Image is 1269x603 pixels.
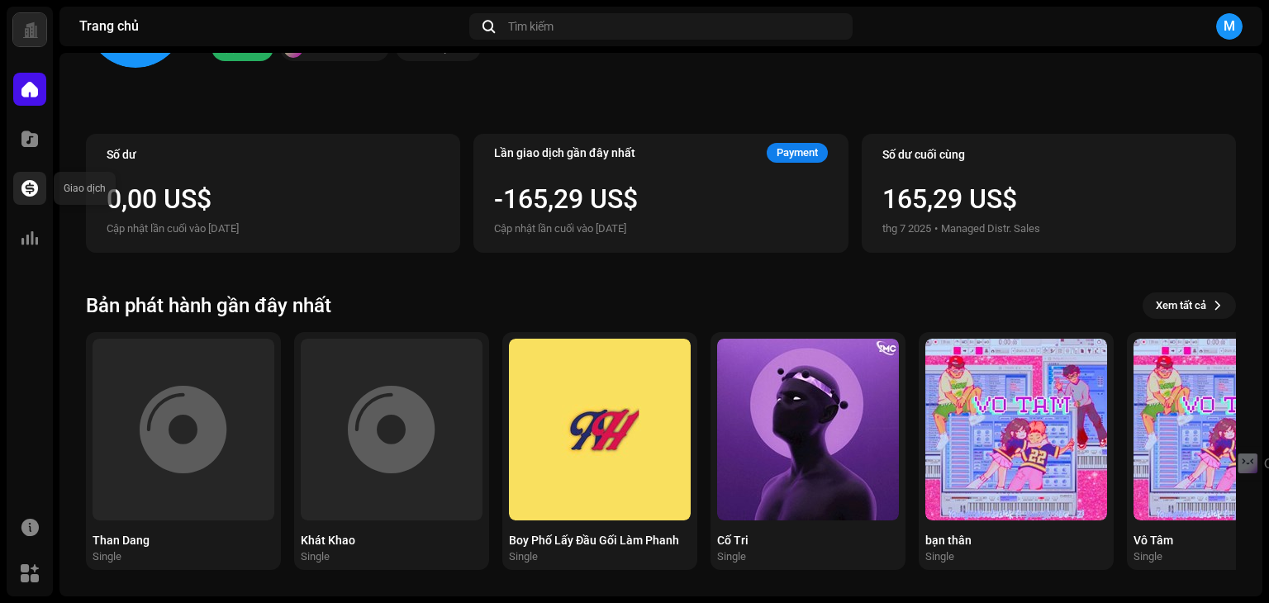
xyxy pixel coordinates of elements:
div: Trang chủ [79,20,463,33]
img: b6b17e9f-1a8f-4c50-9500-c57766375c68 [717,339,899,520]
div: Khát Khao [301,534,482,547]
div: Single [93,550,121,563]
div: Single [925,550,954,563]
div: Số dư [107,148,440,161]
span: Tìm kiếm [508,20,554,33]
re-o-card-value: Số dư cuối cùng [862,134,1236,253]
div: Single [509,550,538,563]
re-o-card-value: Số dư [86,134,460,253]
button: Xem tất cả [1143,292,1236,319]
div: Cập nhật lần cuối vào [DATE] [107,219,440,239]
div: Payment [767,143,828,163]
span: Xem tất cả [1156,289,1206,322]
div: M [1216,13,1243,40]
div: Lần giao dịch gần đây nhất [494,146,635,159]
div: thg 7 2025 [882,219,931,239]
img: a34db12a-60c6-4444-a252-94794f211d4a [925,339,1107,520]
div: Than Dang [93,534,274,547]
div: Single [301,550,330,563]
div: Single [717,550,746,563]
div: Cố Tri [717,534,899,547]
div: Số dư cuối cùng [882,148,1215,161]
div: Boy Phố Lấy Đầu Gối Làm Phanh [509,534,691,547]
div: Single [1134,550,1162,563]
div: Cập nhật lần cuối vào [DATE] [494,219,638,239]
div: Managed Distr. Sales [941,219,1040,239]
div: • [934,219,938,239]
img: 1aa342cd-be96-42fe-9207-c24b9a5cddde [509,339,691,520]
div: bạn thân [925,534,1107,547]
h3: Bản phát hành gần đây nhất [86,292,331,319]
